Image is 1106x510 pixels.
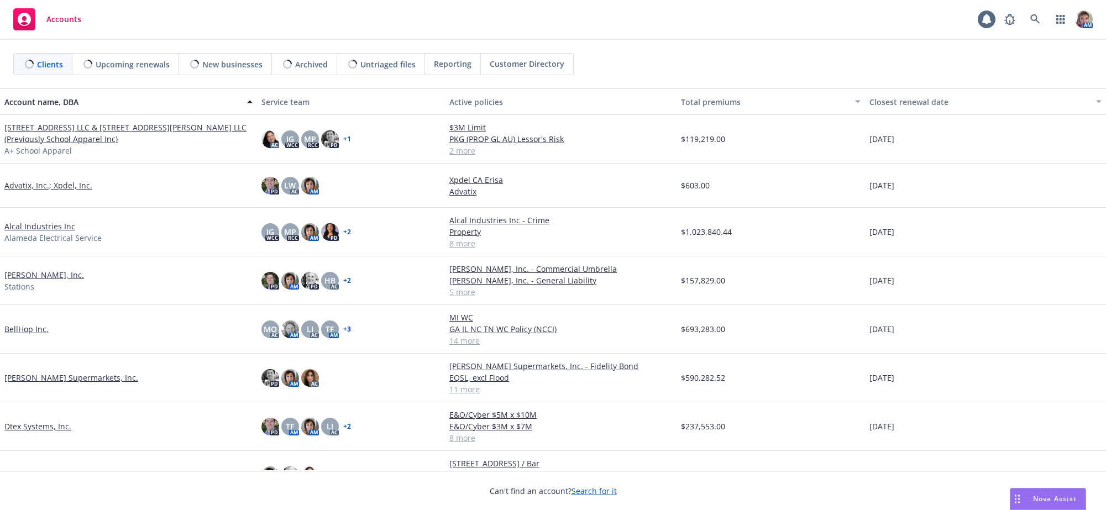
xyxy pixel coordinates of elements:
img: photo [1075,10,1093,28]
div: Closest renewal date [869,96,1089,108]
span: $157,829.00 [681,275,725,286]
span: HB [324,275,336,286]
a: EQSL, excl Flood [449,372,672,383]
span: [DATE] [869,323,894,335]
span: TF [286,420,294,432]
a: Search for it [572,486,617,496]
span: [DATE] [869,420,894,432]
a: [PERSON_NAME], Inc. - Commercial Umbrella [449,263,672,275]
span: Alameda Electrical Service [4,232,102,244]
img: photo [301,223,319,241]
span: Stations [4,281,34,292]
img: photo [321,130,339,148]
span: $693,283.00 [681,323,725,335]
span: MP [304,133,316,145]
span: MP [284,226,296,238]
span: [DATE] [869,275,894,286]
span: [DATE] [869,372,894,383]
img: photo [321,223,339,241]
span: [DATE] [869,180,894,191]
a: 5 more [449,286,672,298]
a: 11 more [449,383,672,395]
span: Archived [295,59,328,70]
div: Active policies [449,96,672,108]
span: [DATE] [869,133,894,145]
a: Alcal Industries Inc [4,220,75,232]
a: Alcal Industries Inc - Crime [449,214,672,226]
span: [DATE] [869,226,894,238]
a: BellHop Inc. [4,323,49,335]
div: Service team [261,96,441,108]
a: [PERSON_NAME] Survivors Trust & [PERSON_NAME] [4,469,196,481]
a: $3M Limit [449,122,672,133]
a: Advatix, Inc.; Xpdel, Inc. [4,180,92,191]
a: [PERSON_NAME], Inc. - General Liability [449,275,672,286]
a: [PERSON_NAME], Inc. [4,269,84,281]
img: photo [301,369,319,387]
span: JG [286,133,294,145]
img: photo [281,320,299,338]
a: Property [449,226,672,238]
a: [PERSON_NAME] Supermarkets, Inc. [4,372,138,383]
span: Reporting [434,58,471,70]
img: photo [261,466,279,484]
span: Customer Directory [490,58,564,70]
span: Untriaged files [360,59,416,70]
span: [DATE] [869,469,894,481]
span: Accounts [46,15,81,24]
img: photo [261,177,279,194]
img: photo [261,369,279,387]
img: photo [261,272,279,290]
a: MI WC [449,312,672,323]
img: photo [301,177,319,194]
button: Service team [257,88,445,115]
span: $590,282.52 [681,372,725,383]
a: Dtex Systems, Inc. [4,420,71,432]
a: + 2 [343,277,351,284]
a: 2 more [449,145,672,156]
a: + 1 [343,136,351,143]
a: Accounts [9,4,86,35]
img: photo [261,418,279,435]
span: Upcoming renewals [96,59,170,70]
span: LI [327,420,333,432]
a: [PERSON_NAME] Supermarkets, Inc. - Fidelity Bond [449,360,672,372]
span: A+ School Apparel [4,145,72,156]
img: photo [301,272,319,290]
img: photo [301,466,319,484]
span: LI [307,323,313,335]
div: Account name, DBA [4,96,240,108]
a: 8 more [449,238,672,249]
div: Drag to move [1010,488,1024,509]
a: [STREET_ADDRESS] LLC & [STREET_ADDRESS][PERSON_NAME] LLC (Previously School Apparel Inc) [4,122,253,145]
span: Nova Assist [1033,494,1077,503]
a: GA IL NC TN WC Policy (NCCI) [449,323,672,335]
a: Report a Bug [999,8,1021,30]
span: $603.00 [681,180,710,191]
span: LW [284,180,296,191]
span: $119,219.00 [681,133,725,145]
img: photo [301,418,319,435]
a: 14 more [449,335,672,346]
a: Switch app [1050,8,1072,30]
a: 8 more [449,432,672,444]
a: [STREET_ADDRESS] / Bar [449,458,672,469]
a: + 2 [343,423,351,430]
a: E&O/Cyber $3M x $7M [449,420,672,432]
span: JG [266,226,274,238]
img: photo [281,466,299,484]
span: $1,023,840.44 [681,226,732,238]
a: E&O/Cyber $5M x $10M [449,409,672,420]
a: + 2 [343,229,351,235]
button: Closest renewal date [865,88,1106,115]
span: TF [326,323,334,335]
a: + 3 [343,326,351,333]
span: MQ [264,323,277,335]
span: Can't find an account? [490,485,617,497]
